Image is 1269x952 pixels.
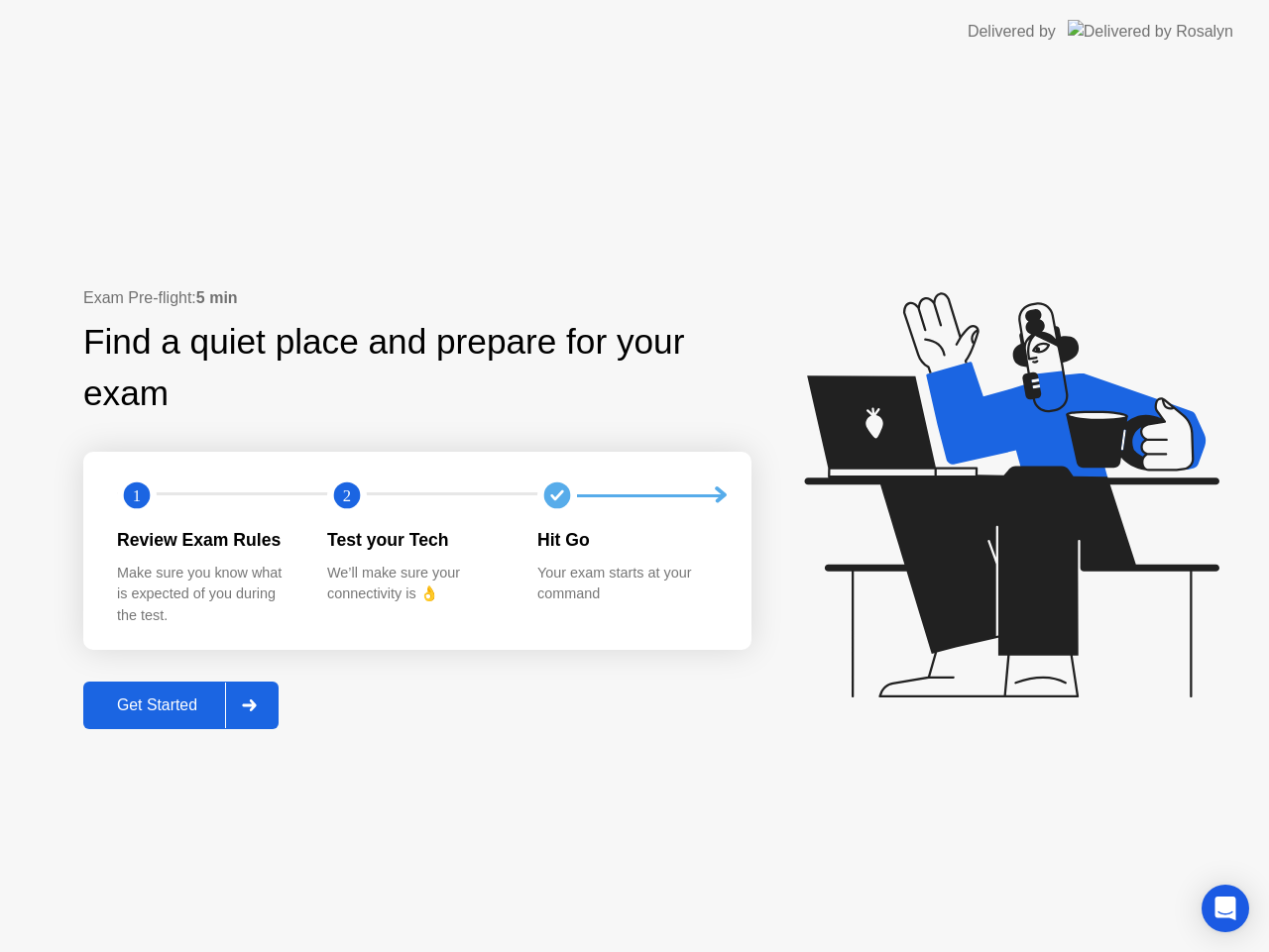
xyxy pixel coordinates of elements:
[327,527,506,553] div: Test your Tech
[537,527,716,553] div: Hit Go
[537,563,716,605] div: Your exam starts at your command
[117,563,295,627] div: Make sure you know what is expected of you during the test.
[1202,885,1249,932] div: Open Intercom Messenger
[117,527,295,553] div: Review Exam Rules
[343,486,351,505] text: 2
[1068,20,1233,43] img: Delivered by Rosalyn
[327,563,506,605] div: We’ll make sure your connectivity is 👌
[133,486,141,505] text: 1
[196,289,238,306] b: 5 min
[89,696,225,714] div: Get Started
[83,316,751,421] div: Find a quiet place and prepare for your exam
[83,286,751,310] div: Exam Pre-flight:
[968,20,1056,44] div: Delivered by
[83,682,279,729] button: Get Started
